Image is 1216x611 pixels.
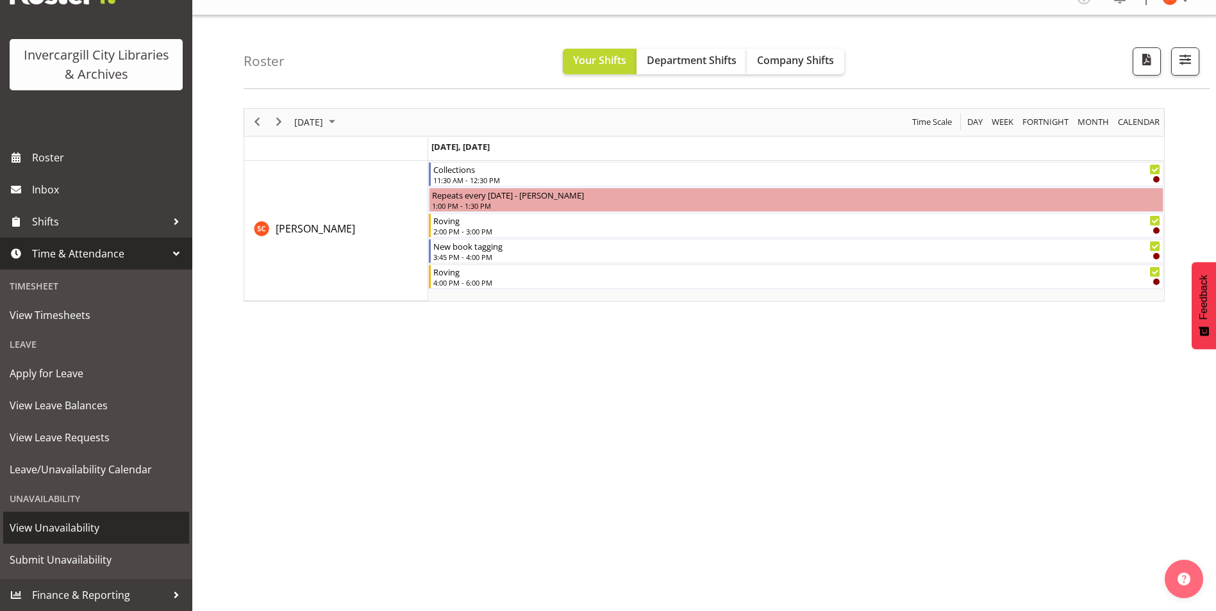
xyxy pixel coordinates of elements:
[3,544,189,576] a: Submit Unavailability
[990,114,1016,130] button: Timeline Week
[32,180,186,199] span: Inbox
[429,265,1163,289] div: Serena Casey"s event - Roving Begin From Wednesday, October 1, 2025 at 4:00:00 PM GMT+13:00 Ends ...
[911,114,953,130] span: Time Scale
[3,273,189,299] div: Timesheet
[268,109,290,136] div: next period
[1192,262,1216,349] button: Feedback - Show survey
[244,108,1165,302] div: Timeline Day of October 1, 2025
[433,175,1160,185] div: 11:30 AM - 12:30 PM
[244,161,428,301] td: Serena Casey resource
[10,305,183,325] span: View Timesheets
[1116,114,1162,130] button: Month
[747,49,844,74] button: Company Shifts
[429,213,1163,238] div: Serena Casey"s event - Roving Begin From Wednesday, October 1, 2025 at 2:00:00 PM GMT+13:00 Ends ...
[432,200,1160,211] div: 1:00 PM - 1:30 PM
[249,114,266,130] button: Previous
[433,240,1160,252] div: New book tagging
[3,421,189,453] a: View Leave Requests
[3,453,189,485] a: Leave/Unavailability Calendar
[246,109,268,136] div: previous period
[757,53,834,67] span: Company Shifts
[429,239,1163,263] div: Serena Casey"s event - New book tagging Begin From Wednesday, October 1, 2025 at 3:45:00 PM GMT+1...
[10,460,183,479] span: Leave/Unavailability Calendar
[22,45,170,84] div: Invercargill City Libraries & Archives
[3,512,189,544] a: View Unavailability
[293,114,324,130] span: [DATE]
[966,114,984,130] span: Day
[10,518,183,537] span: View Unavailability
[990,114,1015,130] span: Week
[1021,114,1070,130] span: Fortnight
[1020,114,1071,130] button: Fortnight
[431,141,490,152] span: [DATE], [DATE]
[10,364,183,383] span: Apply for Leave
[1117,114,1161,130] span: calendar
[32,244,167,263] span: Time & Attendance
[1178,573,1190,585] img: help-xxl-2.png
[563,49,637,74] button: Your Shifts
[1076,114,1112,130] button: Timeline Month
[276,222,355,236] span: [PERSON_NAME]
[433,226,1160,236] div: 2:00 PM - 3:00 PM
[1171,47,1199,76] button: Filter Shifts
[3,485,189,512] div: Unavailability
[3,299,189,331] a: View Timesheets
[271,114,288,130] button: Next
[3,389,189,421] a: View Leave Balances
[433,277,1160,288] div: 4:00 PM - 6:00 PM
[244,54,285,69] h4: Roster
[32,585,167,605] span: Finance & Reporting
[276,221,355,236] a: [PERSON_NAME]
[3,357,189,389] a: Apply for Leave
[10,396,183,415] span: View Leave Balances
[3,331,189,357] div: Leave
[647,53,737,67] span: Department Shifts
[32,212,167,231] span: Shifts
[433,265,1160,278] div: Roving
[432,188,1160,201] div: Repeats every [DATE] - [PERSON_NAME]
[433,252,1160,262] div: 3:45 PM - 4:00 PM
[1133,47,1161,76] button: Download a PDF of the roster for the current day
[965,114,985,130] button: Timeline Day
[910,114,954,130] button: Time Scale
[290,109,343,136] div: October 1, 2025
[10,550,183,569] span: Submit Unavailability
[32,148,186,167] span: Roster
[1076,114,1110,130] span: Month
[1198,275,1210,320] span: Feedback
[10,428,183,447] span: View Leave Requests
[433,214,1160,227] div: Roving
[573,53,626,67] span: Your Shifts
[292,114,341,130] button: September 2025
[429,188,1163,212] div: Serena Casey"s event - Repeats every wednesday - Serena Casey Begin From Wednesday, October 1, 20...
[429,162,1163,186] div: Serena Casey"s event - Collections Begin From Wednesday, October 1, 2025 at 11:30:00 AM GMT+13:00...
[433,163,1160,175] div: Collections
[637,49,747,74] button: Department Shifts
[428,161,1164,301] table: Timeline Day of October 1, 2025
